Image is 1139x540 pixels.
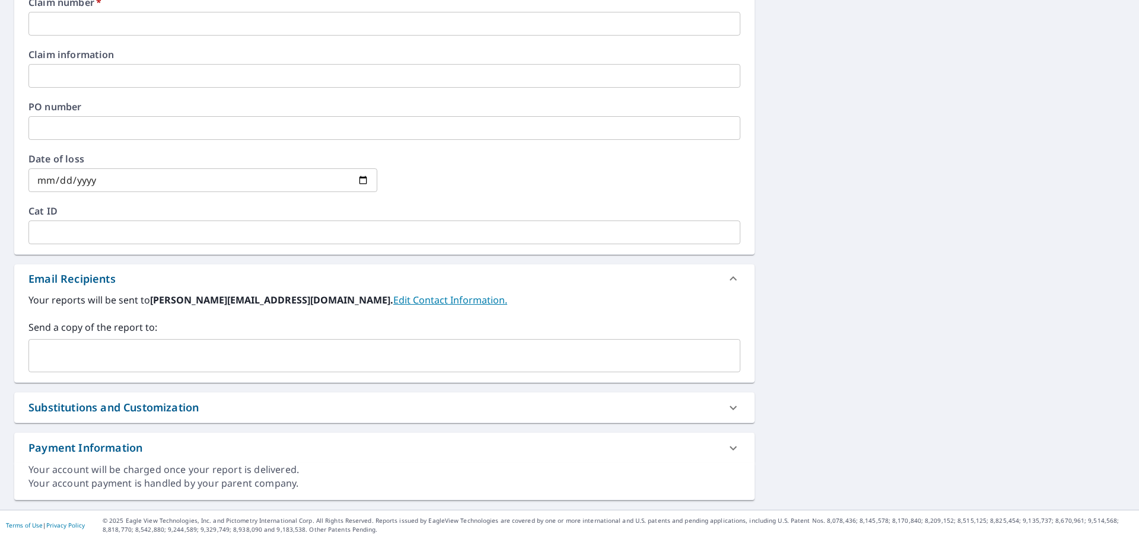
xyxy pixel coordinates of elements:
div: Email Recipients [14,264,755,293]
label: PO number [28,102,740,111]
div: Substitutions and Customization [28,400,199,416]
div: Substitutions and Customization [14,392,755,423]
div: Email Recipients [28,271,116,287]
label: Date of loss [28,154,377,164]
label: Cat ID [28,206,740,216]
a: EditContactInfo [393,293,507,306]
p: © 2025 Eagle View Technologies, Inc. and Pictometry International Corp. All Rights Reserved. Repo... [103,516,1133,534]
div: Payment Information [28,440,142,456]
b: [PERSON_NAME][EMAIL_ADDRESS][DOMAIN_NAME]. [150,293,393,306]
label: Send a copy of the report to: [28,320,740,334]
a: Privacy Policy [46,521,85,529]
a: Terms of Use [6,521,43,529]
div: Your account will be charged once your report is delivered. [28,463,740,477]
label: Your reports will be sent to [28,293,740,307]
div: Payment Information [14,433,755,463]
div: Your account payment is handled by your parent company. [28,477,740,490]
label: Claim information [28,50,740,59]
p: | [6,522,85,529]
